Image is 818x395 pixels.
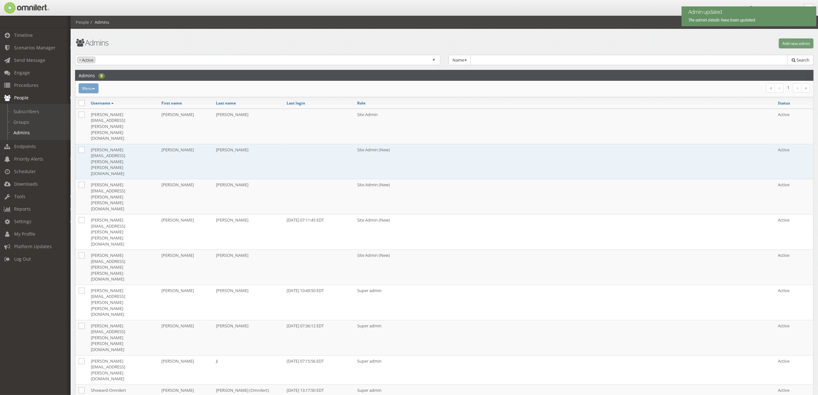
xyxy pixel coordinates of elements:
td: [PERSON_NAME] [213,320,283,355]
td: [DATE] 07:15:56 EDT [283,355,354,384]
li: 1 [783,83,793,92]
span: Platform Updates [14,243,52,249]
span: Reports [14,206,31,212]
td: [DATE] 07:36:12 EDT [283,320,354,355]
td: [PERSON_NAME][EMAIL_ADDRESS][PERSON_NAME][PERSON_NAME][DOMAIN_NAME] [88,214,158,250]
a: First [766,83,775,93]
span: Tools [14,193,25,199]
a: Previous [775,83,783,93]
span: My Profile [14,231,35,237]
img: Omnilert [3,2,49,13]
span: Admin updated [688,8,807,16]
a: Next [793,83,802,93]
td: [PERSON_NAME][EMAIL_ADDRESS][PERSON_NAME][PERSON_NAME][DOMAIN_NAME] [88,179,158,214]
a: Last login [287,100,305,106]
td: [PERSON_NAME] [213,214,283,250]
td: [PERSON_NAME][EMAIL_ADDRESS][PERSON_NAME][PERSON_NAME][DOMAIN_NAME] [88,320,158,355]
td: [PERSON_NAME] [158,144,213,179]
li: Admins [89,19,109,25]
td: [PERSON_NAME] [158,285,213,320]
button: Name [449,55,471,65]
span: Engage [14,70,30,76]
td: [PERSON_NAME][EMAIL_ADDRESS][PERSON_NAME][PERSON_NAME][DOMAIN_NAME] [88,109,158,144]
td: [DATE] 07:11:45 EDT [283,214,354,250]
td: [PERSON_NAME] [213,144,283,179]
td: Active [775,320,813,355]
td: [PERSON_NAME] [213,250,283,285]
button: Search [788,55,814,65]
td: [PERSON_NAME] [158,109,213,144]
td: Site Admin (New) [354,214,775,250]
td: Active [775,355,813,384]
td: [PERSON_NAME] [213,179,283,214]
li: Active [77,57,95,63]
a: Last name [216,100,236,106]
td: Active [775,285,813,320]
td: [PERSON_NAME][EMAIL_ADDRESS][PERSON_NAME][PERSON_NAME][DOMAIN_NAME] [88,144,158,179]
a: Role [357,100,366,106]
td: Active [775,214,813,250]
span: Scenarios Manager [14,45,56,51]
span: Downloads [14,181,38,187]
td: [PERSON_NAME] [213,109,283,144]
span: People [14,95,29,101]
span: Search [796,57,809,63]
td: Site Admin (New) [354,250,775,285]
td: Super admin [354,320,775,355]
span: Procedures [14,82,39,88]
td: Active [775,144,813,179]
a: First name [161,100,182,106]
span: Send Message [14,57,45,63]
span: Priority Alerts [14,156,43,162]
td: [PERSON_NAME] [158,250,213,285]
td: Super admin [354,285,775,320]
span: Remove all items [433,57,435,63]
td: Active [775,250,813,285]
span: [PERSON_NAME] [755,6,787,12]
a: Last [801,83,810,93]
a: Collapse Menu [804,4,814,13]
td: [PERSON_NAME] [158,214,213,250]
td: Active [775,179,813,214]
span: × [79,57,81,63]
h1: Admins [75,38,440,47]
span: Endpoints [14,143,36,149]
button: Add new admin [779,38,814,48]
span: Timeline [14,32,33,38]
h2: Admins [79,70,95,80]
td: [PERSON_NAME] [158,355,213,384]
li: People [76,19,89,25]
em: The admin details have been updated. [688,17,756,23]
td: [PERSON_NAME] [213,285,283,320]
td: [PERSON_NAME][EMAIL_ADDRESS][PERSON_NAME][PERSON_NAME][DOMAIN_NAME] [88,285,158,320]
a: Username [91,100,110,106]
span: Help [14,4,28,10]
td: Super admin [354,355,775,384]
td: Ji [213,355,283,384]
td: [PERSON_NAME][EMAIL_ADDRESS][PERSON_NAME][PERSON_NAME][DOMAIN_NAME] [88,250,158,285]
td: [PERSON_NAME] [158,320,213,355]
div: 9 [98,73,105,79]
td: Active [775,109,813,144]
td: Site Admin [354,109,775,144]
td: [DATE] 10:49:50 EDT [283,285,354,320]
span: Scheduler [14,168,36,174]
td: Site Admin (New) [354,144,775,179]
td: [PERSON_NAME] [158,179,213,214]
a: Status [778,100,790,106]
span: Log Out [14,256,31,262]
td: Site Admin (New) [354,179,775,214]
span: Settings [14,218,31,224]
td: [PERSON_NAME][EMAIL_ADDRESS][PERSON_NAME][DOMAIN_NAME] [88,355,158,384]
